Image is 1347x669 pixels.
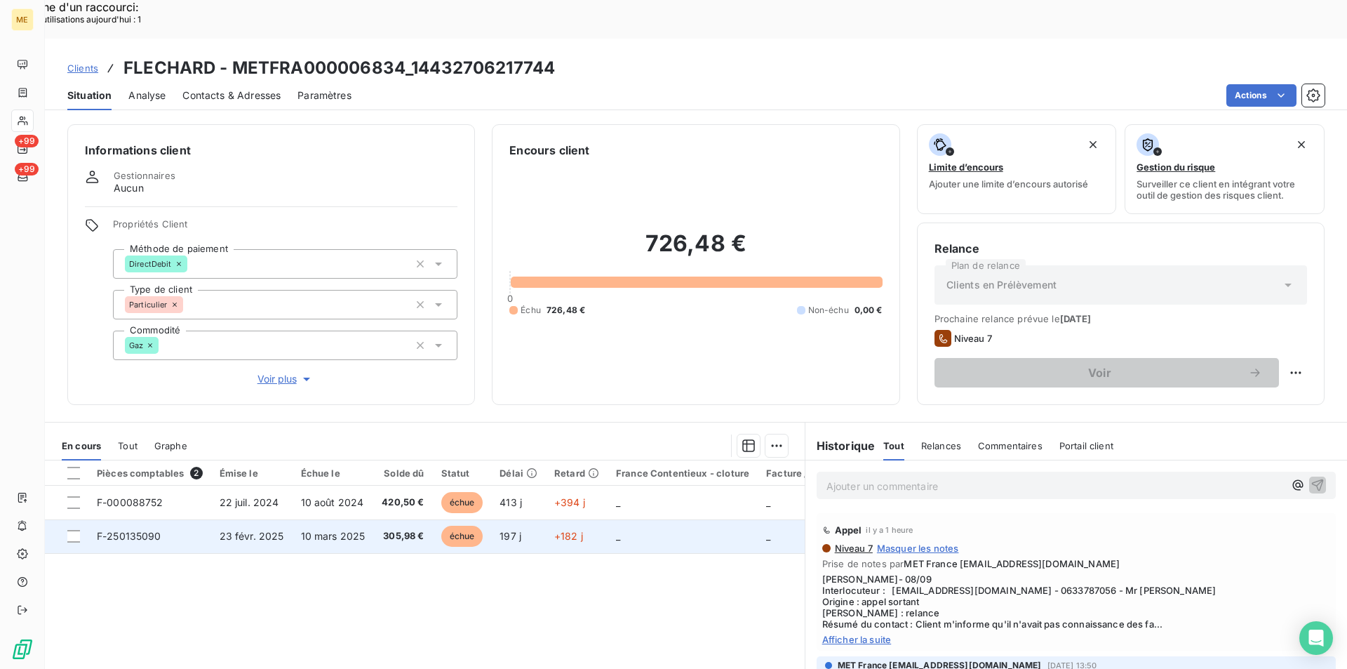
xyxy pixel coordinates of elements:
span: Voir plus [257,372,314,386]
div: Facture / Echéancier [766,468,862,479]
span: échue [441,526,483,547]
div: Délai [500,468,537,479]
input: Ajouter une valeur [183,298,194,311]
span: Surveiller ce client en intégrant votre outil de gestion des risques client. [1137,178,1313,201]
span: Aucun [114,181,144,195]
div: Open Intercom Messenger [1299,621,1333,655]
span: Niveau 7 [954,333,992,344]
button: Actions [1226,84,1296,107]
span: Gestion du risque [1137,161,1215,173]
button: Limite d’encoursAjouter une limite d’encours autorisé [917,124,1117,214]
span: _ [616,496,620,508]
h3: FLECHARD - METFRA000006834_14432706217744 [123,55,555,81]
span: Masquer les notes [877,543,959,554]
h6: Informations client [85,142,457,159]
span: 10 mars 2025 [301,530,366,542]
span: Situation [67,88,112,102]
span: 726,48 € [547,304,585,317]
span: DirectDebit [129,260,172,268]
span: Afficher la suite [822,634,1330,645]
span: _ [766,530,770,542]
span: il y a 1 heure [866,526,913,534]
span: Analyse [128,88,166,102]
span: +394 j [554,496,585,508]
span: Contacts & Adresses [182,88,281,102]
span: +99 [15,135,39,147]
span: Prise de notes par [822,558,1330,569]
a: Clients [67,61,98,75]
span: Relances [921,440,961,451]
span: 2 [190,467,203,479]
span: MET France [EMAIL_ADDRESS][DOMAIN_NAME] [904,558,1120,569]
span: Voir [951,367,1248,378]
span: 22 juil. 2024 [220,496,279,508]
span: Échu [521,304,541,317]
div: Statut [441,468,483,479]
span: F-000088752 [97,496,163,508]
span: 0,00 € [855,304,883,317]
span: Limite d’encours [929,161,1003,173]
button: Voir plus [113,371,457,387]
h2: 726,48 € [509,230,882,272]
span: Tout [883,440,904,451]
span: Commentaires [978,440,1043,451]
span: Niveau 7 [833,543,873,554]
span: 305,98 € [382,529,424,543]
span: Paramètres [297,88,351,102]
div: Solde dû [382,468,424,479]
h6: Relance [934,240,1307,257]
div: Émise le [220,468,284,479]
span: 197 j [500,530,521,542]
input: Ajouter une valeur [159,339,170,352]
span: Tout [118,440,138,451]
span: 420,50 € [382,496,424,510]
span: Propriétés Client [113,218,457,238]
span: 0 [507,293,513,304]
button: Voir [934,358,1279,388]
span: 413 j [500,496,522,508]
span: Portail client [1059,440,1113,451]
input: Ajouter une valeur [187,258,199,270]
span: Graphe [154,440,187,451]
span: Particulier [129,300,168,309]
span: Clients [67,62,98,74]
img: Logo LeanPay [11,638,34,661]
span: En cours [62,440,101,451]
div: Retard [554,468,599,479]
span: Appel [835,524,862,536]
span: 23 févr. 2025 [220,530,284,542]
div: Pièces comptables [97,467,203,479]
span: +99 [15,163,39,175]
h6: Encours client [509,142,589,159]
span: Gestionnaires [114,170,175,181]
button: Gestion du risqueSurveiller ce client en intégrant votre outil de gestion des risques client. [1125,124,1325,214]
span: échue [441,492,483,513]
span: _ [616,530,620,542]
span: Clients en Prélèvement [946,278,1057,292]
span: +182 j [554,530,583,542]
span: _ [766,496,770,508]
div: Échue le [301,468,366,479]
h6: Historique [805,437,876,454]
div: France Contentieux - cloture [616,468,749,479]
span: Prochaine relance prévue le [934,313,1307,324]
span: Gaz [129,341,143,350]
span: Non-échu [808,304,849,317]
span: [PERSON_NAME]- 08/09 Interlocuteur : [EMAIL_ADDRESS][DOMAIN_NAME] - 0633787056 - Mr [PERSON_NAME]... [822,574,1330,630]
span: F-250135090 [97,530,161,542]
span: Ajouter une limite d’encours autorisé [929,178,1088,190]
span: [DATE] [1060,313,1092,324]
span: 10 août 2024 [301,496,364,508]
